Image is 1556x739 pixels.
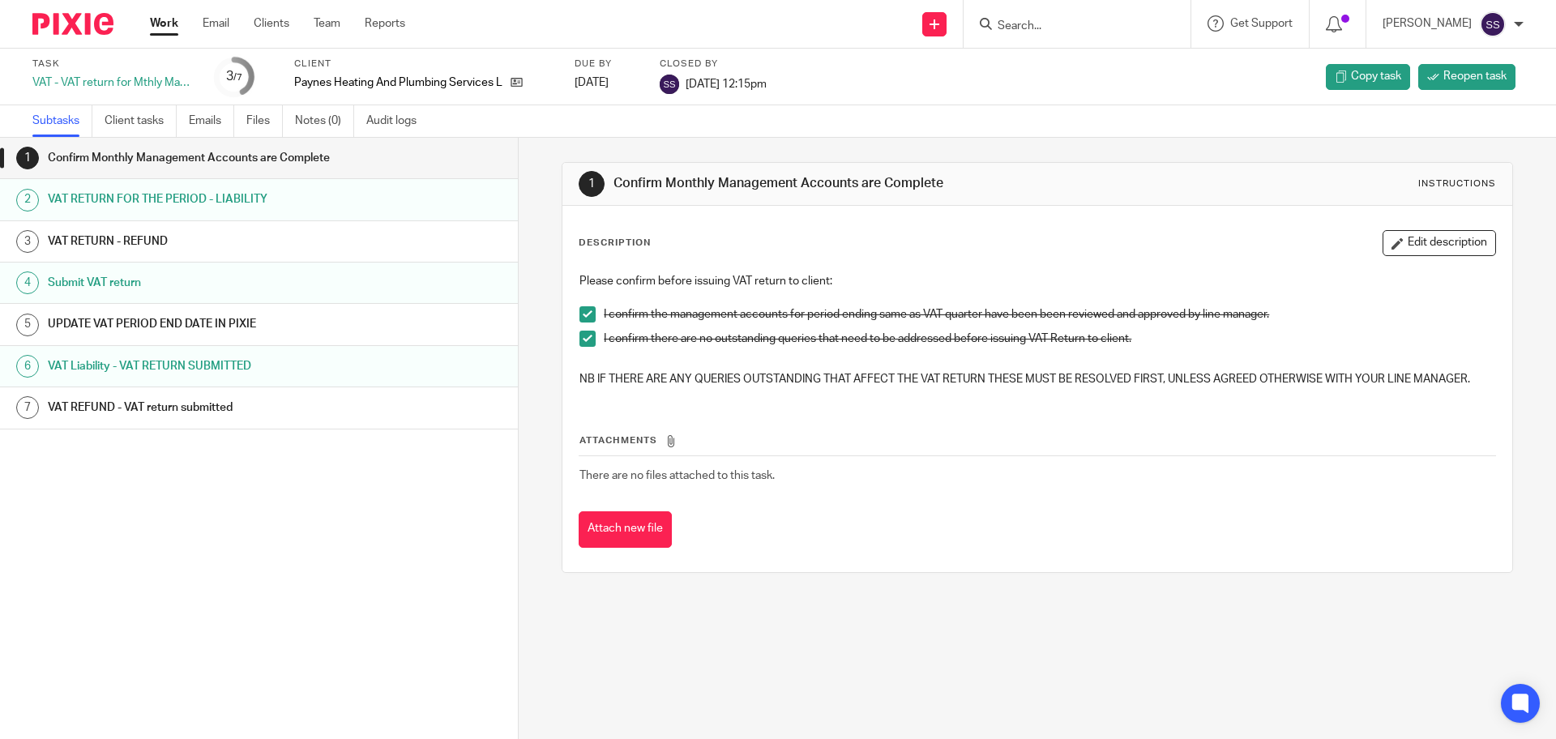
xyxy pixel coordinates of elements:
div: 2 [16,189,39,211]
a: Team [314,15,340,32]
div: 3 [16,230,39,253]
h1: VAT RETURN - REFUND [48,229,351,254]
div: 1 [579,171,605,197]
p: [PERSON_NAME] [1383,15,1472,32]
a: Audit logs [366,105,429,137]
div: 3 [226,67,242,86]
span: Get Support [1230,18,1293,29]
p: Please confirm before issuing VAT return to client: [579,273,1494,289]
h1: UPDATE VAT PERIOD END DATE IN PIXIE [48,312,351,336]
a: Subtasks [32,105,92,137]
a: Reports [365,15,405,32]
div: 6 [16,355,39,378]
small: /7 [233,73,242,82]
h1: Confirm Monthly Management Accounts are Complete [613,175,1072,192]
img: Pixie [32,13,113,35]
h1: VAT Liability - VAT RETURN SUBMITTED [48,354,351,378]
div: [DATE] [575,75,639,91]
input: Search [996,19,1142,34]
span: Copy task [1351,68,1401,84]
span: Attachments [579,436,657,445]
a: Email [203,15,229,32]
button: Attach new file [579,511,672,548]
a: Reopen task [1418,64,1515,90]
img: svg%3E [660,75,679,94]
a: Notes (0) [295,105,354,137]
label: Task [32,58,194,70]
a: Work [150,15,178,32]
a: Client tasks [105,105,177,137]
span: Reopen task [1443,68,1507,84]
p: NB IF THERE ARE ANY QUERIES OUTSTANDING THAT AFFECT THE VAT RETURN THESE MUST BE RESOLVED FIRST, ... [579,371,1494,387]
button: Edit description [1383,230,1496,256]
h1: VAT REFUND - VAT return submitted [48,395,351,420]
span: There are no files attached to this task. [579,470,775,481]
div: 5 [16,314,39,336]
a: Copy task [1326,64,1410,90]
h1: VAT RETURN FOR THE PERIOD - LIABILITY [48,187,351,211]
p: Paynes Heating And Plumbing Services Limited [294,75,502,91]
div: 1 [16,147,39,169]
p: I confirm there are no outstanding queries that need to be addressed before issuing VAT Return to... [604,331,1494,347]
p: I confirm the management accounts for period ending same as VAT quarter have been been reviewed a... [604,306,1494,323]
div: Instructions [1418,177,1496,190]
label: Due by [575,58,639,70]
h1: Submit VAT return [48,271,351,295]
div: 7 [16,396,39,419]
label: Closed by [660,58,767,70]
h1: Confirm Monthly Management Accounts are Complete [48,146,351,170]
span: [DATE] 12:15pm [686,78,767,89]
label: Client [294,58,554,70]
div: VAT - VAT return for Mthly Man Acc Clients - [DATE] - [DATE] [32,75,194,91]
div: 4 [16,271,39,294]
img: svg%3E [1480,11,1506,37]
p: Description [579,237,651,250]
a: Emails [189,105,234,137]
a: Files [246,105,283,137]
a: Clients [254,15,289,32]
